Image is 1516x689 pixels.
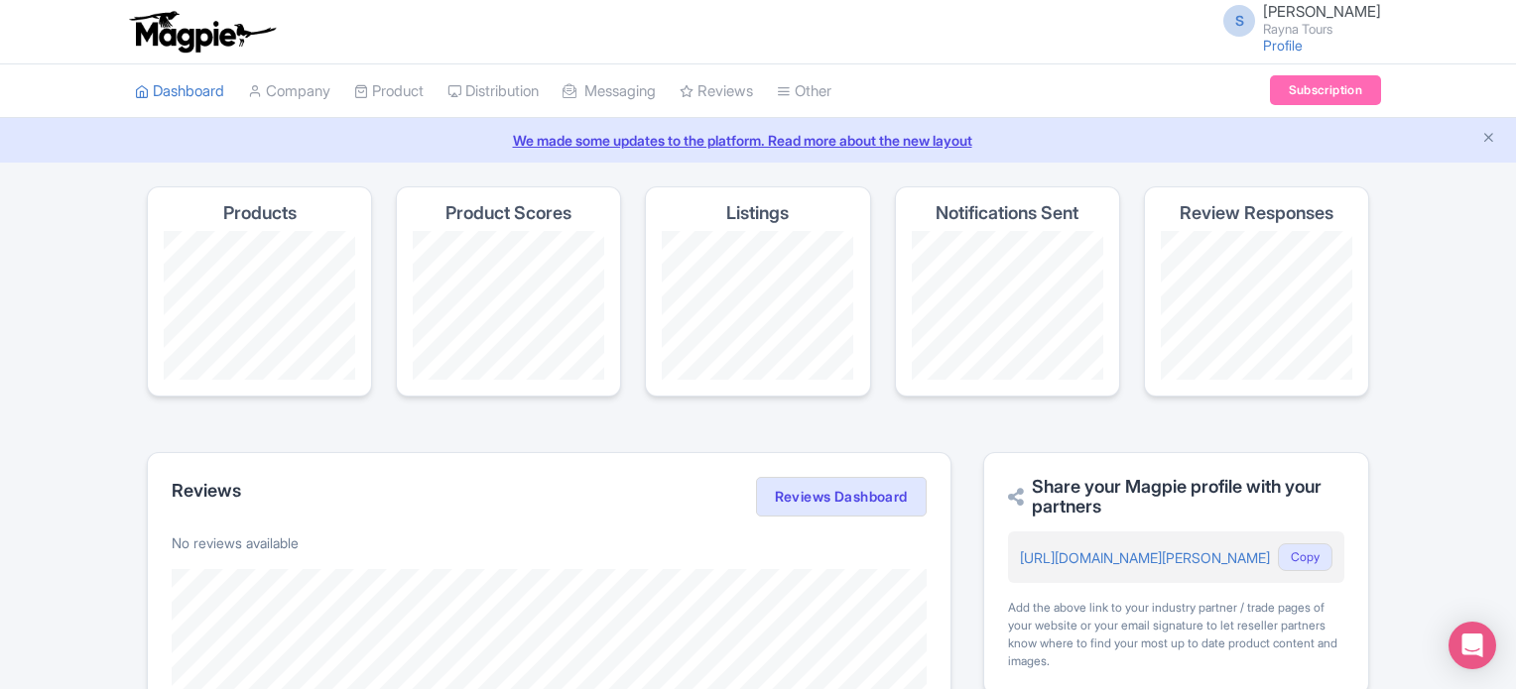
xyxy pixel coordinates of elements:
h2: Share your Magpie profile with your partners [1008,477,1344,517]
h4: Products [223,203,297,223]
span: [PERSON_NAME] [1263,2,1381,21]
button: Close announcement [1481,128,1496,151]
a: Dashboard [135,64,224,119]
span: S [1223,5,1255,37]
a: [URL][DOMAIN_NAME][PERSON_NAME] [1020,549,1270,566]
img: logo-ab69f6fb50320c5b225c76a69d11143b.png [125,10,279,54]
a: Distribution [447,64,539,119]
h4: Listings [726,203,789,223]
a: We made some updates to the platform. Read more about the new layout [12,130,1504,151]
a: S [PERSON_NAME] Rayna Tours [1211,4,1381,36]
h4: Review Responses [1180,203,1333,223]
p: No reviews available [172,532,927,553]
small: Rayna Tours [1263,23,1381,36]
a: Messaging [563,64,656,119]
h4: Notifications Sent [936,203,1078,223]
div: Open Intercom Messenger [1449,622,1496,669]
div: Add the above link to your industry partner / trade pages of your website or your email signature... [1008,599,1344,670]
a: Subscription [1270,75,1381,105]
a: Reviews [680,64,753,119]
a: Company [248,64,330,119]
a: Profile [1263,37,1303,54]
h2: Reviews [172,481,241,501]
button: Copy [1278,543,1332,571]
a: Other [777,64,831,119]
a: Product [354,64,424,119]
a: Reviews Dashboard [756,477,927,517]
h4: Product Scores [445,203,571,223]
